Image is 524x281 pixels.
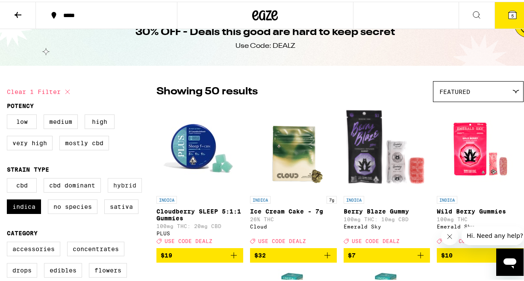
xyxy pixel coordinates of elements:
div: Emerald Sky [344,222,430,228]
img: Emerald Sky - Berry Blaze Gummy [344,105,430,190]
span: $19 [161,250,172,257]
a: Open page for Wild Berry Gummies from Emerald Sky [437,105,524,246]
label: Accessories [7,240,60,255]
span: $32 [254,250,266,257]
label: Sativa [104,198,138,212]
p: 26% THC [250,215,337,220]
span: $10 [441,250,453,257]
label: Low [7,113,37,127]
label: High [85,113,115,127]
label: CBD [7,176,37,191]
p: 100mg THC: 20mg CBD [156,222,243,227]
p: Ice Cream Cake - 7g [250,206,337,213]
p: Berry Blaze Gummy [344,206,430,213]
p: INDICA [344,194,364,202]
label: Very High [7,134,53,149]
span: $7 [348,250,356,257]
iframe: Message from company [462,225,524,243]
p: 100mg THC [437,215,524,220]
p: Showing 50 results [156,83,258,97]
p: Cloudberry SLEEP 5:1:1 Gummies [156,206,243,220]
div: PLUS [156,229,243,234]
a: Open page for Berry Blaze Gummy from Emerald Sky [344,105,430,246]
label: Hybrid [108,176,142,191]
button: Clear 1 filter [7,79,73,101]
label: Flowers [89,261,127,276]
div: Cloud [250,222,337,228]
label: Indica [7,198,41,212]
label: Concentrates [67,240,124,255]
label: Mostly CBD [59,134,109,149]
legend: Category [7,228,38,235]
p: INDICA [156,194,177,202]
div: Emerald Sky [437,222,524,228]
div: Use Code: DEALZ [236,40,295,49]
h1: 30% OFF - Deals this good are hard to keep secret [135,23,395,38]
span: Featured [439,87,470,94]
iframe: Close message [441,226,458,243]
label: CBD Dominant [44,176,101,191]
a: Open page for Ice Cream Cake - 7g from Cloud [250,105,337,246]
legend: Potency [7,101,34,108]
img: Cloud - Ice Cream Cake - 7g [250,105,336,190]
button: Add to bag [250,246,337,261]
label: No Species [48,198,97,212]
span: USE CODE DEALZ [352,237,400,242]
label: Medium [44,113,78,127]
p: INDICA [437,194,457,202]
span: USE CODE DEALZ [165,237,212,242]
button: Add to bag [156,246,243,261]
legend: Strain Type [7,164,49,171]
button: Add to bag [437,246,524,261]
label: Edibles [44,261,82,276]
p: INDICA [250,194,271,202]
span: 5 [511,12,514,17]
span: USE CODE DEALZ [258,237,306,242]
label: Drops [7,261,37,276]
iframe: Button to launch messaging window [496,247,524,274]
img: PLUS - Cloudberry SLEEP 5:1:1 Gummies [157,105,242,190]
p: 7g [327,194,337,202]
img: Emerald Sky - Wild Berry Gummies [438,105,523,190]
p: Wild Berry Gummies [437,206,524,213]
a: Open page for Cloudberry SLEEP 5:1:1 Gummies from PLUS [156,105,243,246]
p: 100mg THC: 10mg CBD [344,215,430,220]
button: Add to bag [344,246,430,261]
